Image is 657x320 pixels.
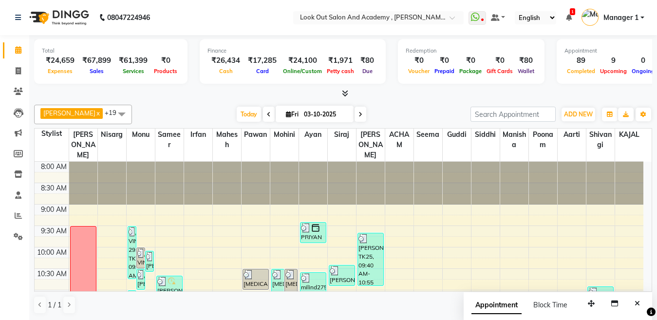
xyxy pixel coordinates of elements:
[484,55,515,66] div: ₹0
[35,290,69,301] div: 11:00 AM
[48,300,61,310] span: 1 / 1
[217,68,235,75] span: Cash
[45,68,75,75] span: Expenses
[301,107,350,122] input: 2025-10-03
[157,276,183,307] div: [PERSON_NAME] 691, TK27, 10:40 AM-11:25 AM, Global (Majirel) MEN
[406,55,432,66] div: ₹0
[443,129,471,141] span: Guddi
[39,226,69,236] div: 9:30 AM
[105,109,124,116] span: +19
[457,55,484,66] div: ₹0
[42,55,78,66] div: ₹24,659
[533,301,567,309] span: Block Time
[35,129,69,139] div: Stylist
[570,8,575,15] span: 1
[127,129,155,141] span: Monu
[78,55,115,66] div: ₹67,899
[184,129,212,141] span: Irfan
[629,55,657,66] div: 0
[39,205,69,215] div: 9:00 AM
[272,269,284,300] div: [MEDICAL_DATA] - 8852, TK08, 10:30 AM-11:15 AM, Hair Cut ([DEMOGRAPHIC_DATA]) - Haircut & Wash Wi...
[630,296,644,311] button: Close
[357,55,378,66] div: ₹80
[98,129,126,141] span: Nisarg
[95,109,100,117] a: x
[39,183,69,193] div: 8:30 AM
[207,55,244,66] div: ₹26,434
[207,47,378,55] div: Finance
[406,68,432,75] span: Voucher
[69,129,97,161] span: [PERSON_NAME]
[598,68,629,75] span: Upcoming
[329,265,355,285] div: [PERSON_NAME] 680, TK24, 10:25 AM-10:55 AM, [PERSON_NAME] - Style Shave
[529,129,557,151] span: Poonam
[358,233,384,285] div: [PERSON_NAME], TK25, 09:40 AM-10:55 AM, Hair Cut ([DEMOGRAPHIC_DATA]) - Haircut With Wash Jr Styl...
[586,129,615,151] span: Shivangi
[151,55,180,66] div: ₹0
[237,107,261,122] span: Today
[500,129,528,151] span: Manisha
[285,269,297,300] div: [MEDICAL_DATA] - 8852, TK08, 10:30 AM-11:15 AM, Hair Cut ([DEMOGRAPHIC_DATA]) - Haircut With Seni...
[128,226,136,279] div: VINOD 29, TK10, 09:30 AM-10:45 AM, Global (Inoa) MEN,Hair Cut ([DEMOGRAPHIC_DATA]) - Haircut With...
[137,248,145,268] div: VINOD 29, TK10, 10:00 AM-10:30 AM, [PERSON_NAME] - Style Shave
[457,68,484,75] span: Package
[283,111,301,118] span: Fri
[515,68,537,75] span: Wallet
[603,13,638,23] span: Manager 1
[562,108,595,121] button: ADD NEW
[432,55,457,66] div: ₹0
[115,55,151,66] div: ₹61,399
[281,55,324,66] div: ₹24,100
[598,55,629,66] div: 9
[43,109,95,117] span: [PERSON_NAME]
[471,129,500,141] span: Siddhi
[471,297,522,314] span: Appointment
[414,129,442,141] span: Seema
[42,47,180,55] div: Total
[35,269,69,279] div: 10:30 AM
[120,68,147,75] span: Services
[324,55,357,66] div: ₹1,971
[470,107,556,122] input: Search Appointment
[629,68,657,75] span: Ongoing
[566,13,572,22] a: 1
[244,55,281,66] div: ₹17,285
[360,68,375,75] span: Due
[155,129,184,151] span: Sameer
[146,251,153,271] div: [PERSON_NAME] - 2556 VIP, TK23, 10:05 AM-10:35 AM, Hair Cut ([DEMOGRAPHIC_DATA]) - Haircut With S...
[484,68,515,75] span: Gift Cards
[582,9,599,26] img: Manager 1
[151,68,180,75] span: Products
[515,55,537,66] div: ₹80
[615,129,644,141] span: KAJAL
[242,129,270,141] span: Pawan
[281,68,324,75] span: Online/Custom
[432,68,457,75] span: Prepaid
[300,223,326,243] div: PRIYAN MODI45, TK21, 09:25 AM-09:55 AM, Hair Cut ([DEMOGRAPHIC_DATA]) - Haircut With Jr Stylist
[87,68,106,75] span: Sales
[328,129,356,141] span: Siraj
[564,55,598,66] div: 89
[300,273,326,314] div: milind275, TK29, 10:35 AM-11:35 AM, Hair Cut ([DEMOGRAPHIC_DATA]) - Haircut With Jr Stylist,[PERS...
[39,162,69,172] div: 8:00 AM
[243,269,269,289] div: [MEDICAL_DATA] - 8852, TK08, 10:30 AM-11:00 AM, Blow Dry - Curls / Straight - Upto Shoulder
[385,129,413,151] span: ACHAM
[357,129,385,161] span: [PERSON_NAME]
[25,4,92,31] img: logo
[324,68,357,75] span: Petty cash
[406,47,537,55] div: Redemption
[137,269,145,289] div: [PERSON_NAME], TK07, 10:30 AM-11:00 AM, Hair Cut ([DEMOGRAPHIC_DATA]) - Haircut With Senior Stylist
[564,68,598,75] span: Completed
[107,4,150,31] b: 08047224946
[254,68,271,75] span: Card
[213,129,241,151] span: Mahesh
[564,111,593,118] span: ADD NEW
[558,129,586,141] span: Aarti
[299,129,327,141] span: Ayan
[270,129,299,141] span: Mohini
[35,247,69,258] div: 10:00 AM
